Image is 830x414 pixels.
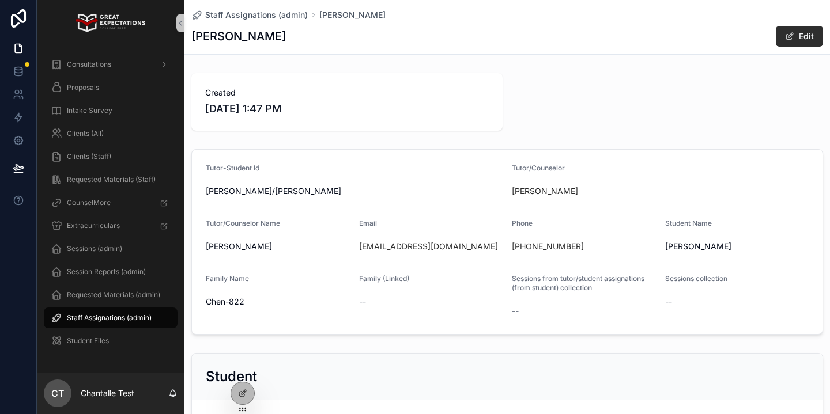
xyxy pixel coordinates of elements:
[67,244,122,253] span: Sessions (admin)
[44,146,178,167] a: Clients (Staff)
[44,261,178,282] a: Session Reports (admin)
[44,215,178,236] a: Extracurriculars
[191,28,286,44] h1: [PERSON_NAME]
[67,152,111,161] span: Clients (Staff)
[512,185,578,197] a: [PERSON_NAME]
[44,123,178,144] a: Clients (All)
[359,296,366,307] span: --
[44,100,178,121] a: Intake Survey
[67,198,111,207] span: CounselMore
[76,14,145,32] img: App logo
[44,192,178,213] a: CounselMore
[359,241,498,252] a: [EMAIL_ADDRESS][DOMAIN_NAME]
[67,83,99,92] span: Proposals
[776,26,823,47] button: Edit
[205,101,489,117] span: [DATE] 1:47 PM
[359,219,377,227] span: Email
[665,241,809,252] span: [PERSON_NAME]
[67,336,109,345] span: Student Files
[206,274,249,283] span: Family Name
[67,267,146,276] span: Session Reports (admin)
[665,296,672,307] span: --
[205,87,489,98] span: Created
[44,331,178,351] a: Student Files
[206,241,350,252] span: [PERSON_NAME]
[67,221,120,230] span: Extracurriculars
[512,241,584,252] a: [PHONE_NUMBER]
[359,274,409,283] span: Family (Linked)
[512,305,519,317] span: --
[51,386,64,400] span: CT
[205,9,308,21] span: Staff Assignations (admin)
[206,367,257,386] h2: Student
[512,164,565,172] span: Tutor/Counselor
[512,274,644,292] span: Sessions from tutor/student assignations (from student) collection
[206,185,503,197] span: [PERSON_NAME]/[PERSON_NAME]
[67,313,152,322] span: Staff Assignations (admin)
[67,106,112,115] span: Intake Survey
[67,129,104,138] span: Clients (All)
[44,169,178,190] a: Requested Materials (Staff)
[37,46,184,366] div: scrollable content
[44,77,178,98] a: Proposals
[67,175,156,184] span: Requested Materials (Staff)
[191,9,308,21] a: Staff Assignations (admin)
[81,388,134,399] p: Chantalle Test
[67,60,111,69] span: Consultations
[44,284,178,305] a: Requested Materials (admin)
[206,219,280,227] span: Tutor/Counselor Name
[44,238,178,259] a: Sessions (admin)
[67,290,160,299] span: Requested Materials (admin)
[206,164,259,172] span: Tutor-Student Id
[44,307,178,328] a: Staff Assignations (admin)
[512,219,533,227] span: Phone
[44,54,178,75] a: Consultations
[319,9,386,21] a: [PERSON_NAME]
[665,219,712,227] span: Student Name
[206,296,350,307] span: Chen-822
[665,274,727,283] span: Sessions collection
